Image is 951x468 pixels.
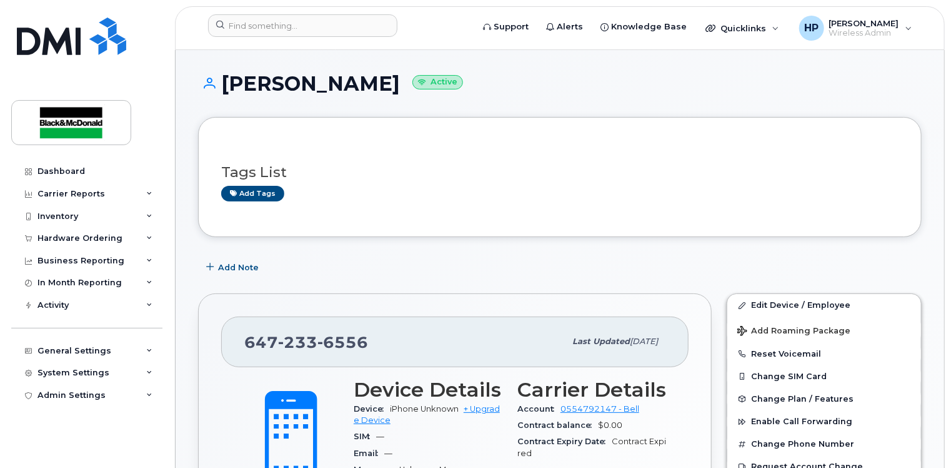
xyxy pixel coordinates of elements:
button: Enable Call Forwarding [727,410,921,433]
span: Account [517,404,560,414]
button: Change Phone Number [727,433,921,455]
span: [DATE] [630,337,658,346]
span: Contract Expired [517,437,666,457]
span: 647 [244,333,368,352]
button: Change SIM Card [727,365,921,388]
span: 6556 [317,333,368,352]
button: Add Note [198,256,269,278]
h3: Tags List [221,165,899,180]
span: 233 [278,333,317,352]
h3: Carrier Details [517,379,666,401]
span: Email [354,449,384,458]
a: Add tags [221,186,284,201]
span: Enable Call Forwarding [751,417,852,427]
span: iPhone Unknown [390,404,459,414]
span: Add Roaming Package [737,326,850,338]
span: Contract Expiry Date [517,437,612,446]
h3: Device Details [354,379,502,401]
button: Change Plan / Features [727,388,921,410]
span: Add Note [218,262,259,273]
span: SIM [354,432,376,441]
button: Reset Voicemail [727,343,921,365]
a: 0554792147 - Bell [560,404,639,414]
span: Device [354,404,390,414]
span: — [384,449,392,458]
span: — [376,432,384,441]
span: Contract balance [517,420,598,430]
span: Change Plan / Features [751,394,854,404]
span: Last updated [572,337,630,346]
small: Active [412,75,463,89]
a: Edit Device / Employee [727,294,921,317]
button: Add Roaming Package [727,317,921,343]
span: $0.00 [598,420,622,430]
h1: [PERSON_NAME] [198,73,922,94]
